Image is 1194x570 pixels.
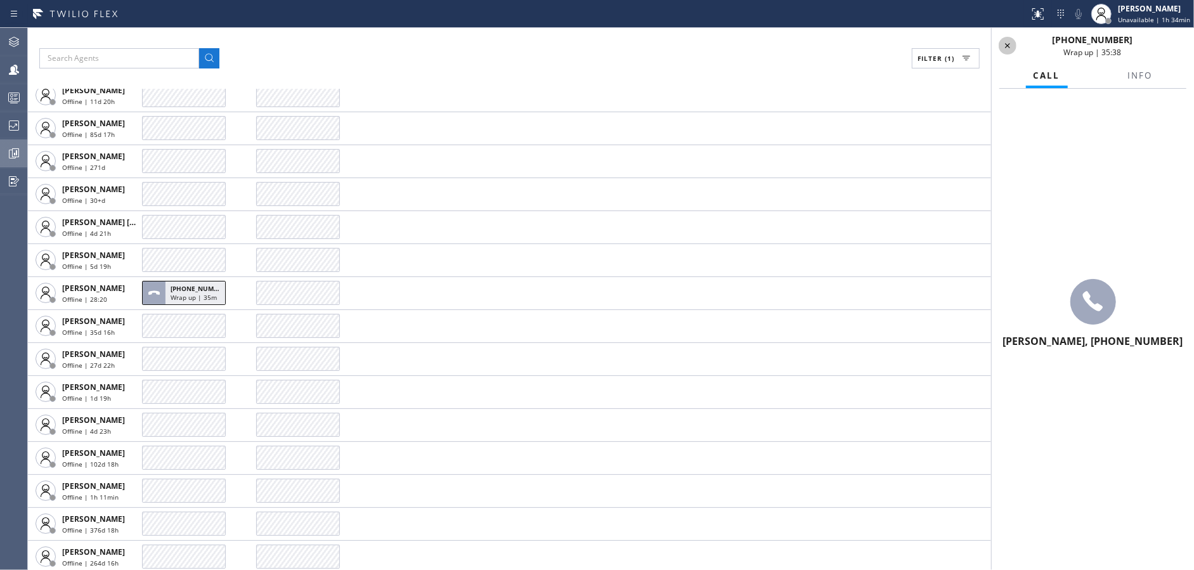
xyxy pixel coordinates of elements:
[62,184,125,195] span: [PERSON_NAME]
[62,295,107,304] span: Offline | 28:20
[62,118,125,129] span: [PERSON_NAME]
[62,196,105,205] span: Offline | 30+d
[62,316,125,327] span: [PERSON_NAME]
[62,547,125,557] span: [PERSON_NAME]
[1063,47,1121,58] span: Wrap up | 35:38
[62,514,125,524] span: [PERSON_NAME]
[62,415,125,425] span: [PERSON_NAME]
[1070,5,1087,23] button: Mute
[1034,70,1060,81] span: Call
[1052,34,1132,46] span: [PHONE_NUMBER]
[171,293,217,302] span: Wrap up | 35m
[62,262,111,271] span: Offline | 5d 19h
[62,163,105,172] span: Offline | 271d
[1118,3,1190,14] div: [PERSON_NAME]
[62,481,125,491] span: [PERSON_NAME]
[62,97,115,106] span: Offline | 11d 20h
[62,229,111,238] span: Offline | 4d 21h
[62,250,125,261] span: [PERSON_NAME]
[62,394,111,403] span: Offline | 1d 19h
[171,284,228,293] span: [PHONE_NUMBER]
[62,328,115,337] span: Offline | 35d 16h
[62,448,125,458] span: [PERSON_NAME]
[39,48,199,68] input: Search Agents
[912,48,980,68] button: Filter (1)
[1003,334,1183,348] span: [PERSON_NAME], [PHONE_NUMBER]
[1128,70,1153,81] span: Info
[62,361,115,370] span: Offline | 27d 22h
[62,151,125,162] span: [PERSON_NAME]
[62,427,111,436] span: Offline | 4d 23h
[62,526,119,534] span: Offline | 376d 18h
[62,460,119,469] span: Offline | 102d 18h
[1026,63,1068,88] button: Call
[1118,15,1190,24] span: Unavailable | 1h 34min
[62,283,125,294] span: [PERSON_NAME]
[62,493,119,502] span: Offline | 1h 11min
[62,559,119,567] span: Offline | 264d 16h
[62,217,190,228] span: [PERSON_NAME] [PERSON_NAME]
[62,349,125,359] span: [PERSON_NAME]
[62,85,125,96] span: [PERSON_NAME]
[62,382,125,392] span: [PERSON_NAME]
[918,54,954,63] span: Filter (1)
[62,130,115,139] span: Offline | 85d 17h
[142,277,230,309] button: [PHONE_NUMBER]Wrap up | 35m
[1120,63,1160,88] button: Info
